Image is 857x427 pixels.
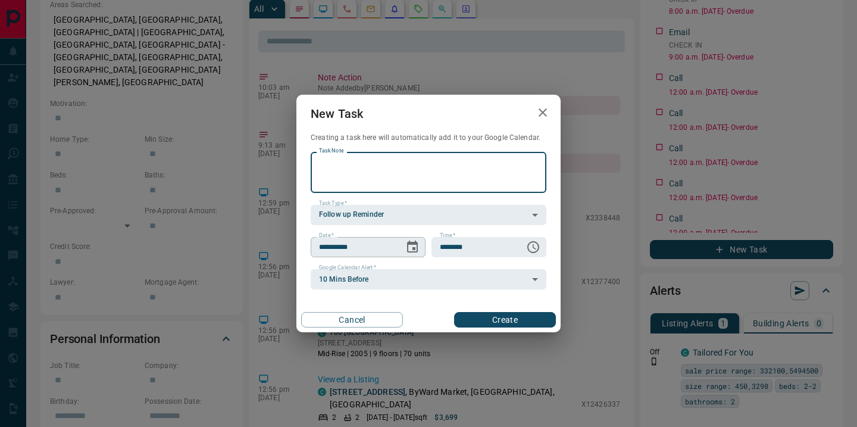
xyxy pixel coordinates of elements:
[319,200,347,207] label: Task Type
[311,269,546,289] div: 10 Mins Before
[319,232,334,239] label: Date
[319,264,376,272] label: Google Calendar Alert
[454,312,556,328] button: Create
[311,133,546,143] p: Creating a task here will automatically add it to your Google Calendar.
[311,205,546,225] div: Follow up Reminder
[401,235,424,259] button: Choose date, selected date is Oct 15, 2025
[440,232,455,239] label: Time
[319,147,343,155] label: Task Note
[296,95,377,133] h2: New Task
[301,312,403,328] button: Cancel
[521,235,545,259] button: Choose time, selected time is 6:00 AM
